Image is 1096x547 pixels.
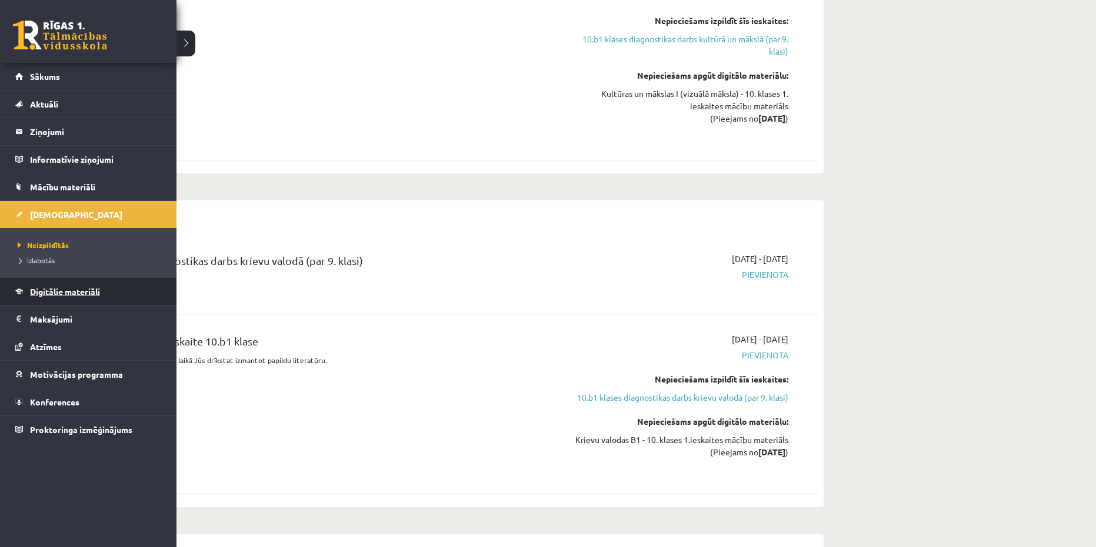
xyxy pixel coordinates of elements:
[15,240,69,250] span: Neizpildītās
[15,361,162,388] a: Motivācijas programma
[88,253,549,274] div: 10.b1 klases diagnostikas darbs krievu valodā (par 9. klasi)
[15,90,162,118] a: Aktuāli
[15,416,162,443] a: Proktoringa izmēģinājums
[732,253,788,265] span: [DATE] - [DATE]
[15,333,162,360] a: Atzīmes
[567,434,788,458] div: Krievu valodas B1 - 10. klases 1.ieskaites mācību materiāls (Pieejams no )
[567,88,788,125] div: Kultūras un mākslas I (vizuālā māksla) - 10. klases 1. ieskaites mācību materiāls (Pieejams no )
[15,146,162,173] a: Informatīvie ziņojumi
[88,333,549,355] div: Krievu valoda 1. ieskaite 10.b1 klase
[15,278,162,305] a: Digitālie materiāli
[15,256,55,265] span: Izlabotās
[15,388,162,415] a: Konferences
[567,69,788,82] div: Nepieciešams apgūt digitālo materiālu:
[30,341,62,352] span: Atzīmes
[88,355,549,365] p: Ieskaites darba rakstīšanas laikā Jūs drīkstat izmantot papildu literatūru.
[15,118,162,145] a: Ziņojumi
[15,255,165,266] a: Izlabotās
[30,118,162,145] legend: Ziņojumi
[567,33,788,58] a: 10.b1 klases diagnostikas darbs kultūrā un mākslā (par 9. klasi)
[567,15,788,27] div: Nepieciešams izpildīt šīs ieskaites:
[758,447,785,457] strong: [DATE]
[15,201,162,228] a: [DEMOGRAPHIC_DATA]
[567,373,788,385] div: Nepieciešams izpildīt šīs ieskaites:
[567,415,788,428] div: Nepieciešams apgūt digitālo materiālu:
[567,349,788,361] span: Pievienota
[30,306,162,333] legend: Maksājumi
[15,173,162,200] a: Mācību materiāli
[30,99,58,109] span: Aktuāli
[758,113,785,123] strong: [DATE]
[15,240,165,250] a: Neizpildītās
[30,286,100,297] span: Digitālie materiāli
[30,209,122,220] span: [DEMOGRAPHIC_DATA]
[15,306,162,333] a: Maksājumi
[30,182,95,192] span: Mācību materiāli
[15,63,162,90] a: Sākums
[13,21,107,50] a: Rīgas 1. Tālmācības vidusskola
[30,424,132,435] span: Proktoringa izmēģinājums
[567,269,788,281] span: Pievienota
[30,369,123,380] span: Motivācijas programma
[30,397,79,407] span: Konferences
[30,71,60,82] span: Sākums
[30,146,162,173] legend: Informatīvie ziņojumi
[567,391,788,404] a: 10.b1 klases diagnostikas darbs krievu valodā (par 9. klasi)
[732,333,788,345] span: [DATE] - [DATE]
